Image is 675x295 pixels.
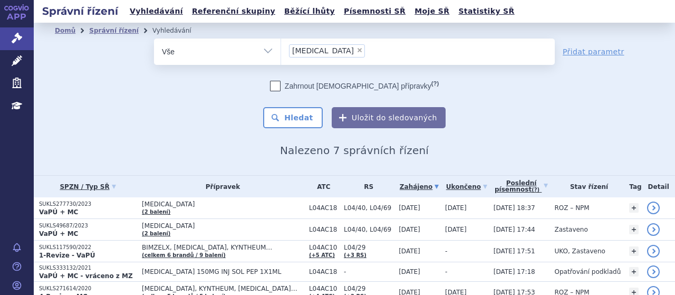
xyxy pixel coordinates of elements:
[549,176,624,197] th: Stav řízení
[624,176,642,197] th: Tag
[399,204,420,212] span: [DATE]
[89,27,139,34] a: Správní řízení
[39,264,137,272] p: SUKLS333132/2021
[39,285,137,292] p: SUKLS271614/2020
[642,176,675,197] th: Detail
[647,223,660,236] a: detail
[263,107,323,128] button: Hledat
[309,204,339,212] span: L04AC18
[629,203,639,213] a: +
[339,176,393,197] th: RS
[445,248,447,255] span: -
[399,248,420,255] span: [DATE]
[563,46,624,57] a: Přidat parametr
[142,244,304,251] span: BIMZELX, [MEDICAL_DATA], KYNTHEUM…
[142,268,304,275] span: [MEDICAL_DATA] 150MG INJ SOL PEP 1X1ML
[309,268,339,275] span: L04AC18
[39,230,78,237] strong: VaPÚ + MC
[494,248,535,255] span: [DATE] 17:51
[309,252,335,258] a: (+5 ATC)
[332,107,446,128] button: Uložit do sledovaných
[344,252,367,258] a: (+3 RS)
[280,144,429,157] span: Nalezeno 7 správních řízení
[39,272,133,280] strong: VaPÚ + MC - vráceno z MZ
[555,204,590,212] span: ROZ – NPM
[532,187,539,193] abbr: (?)
[399,268,420,275] span: [DATE]
[189,4,278,18] a: Referenční skupiny
[344,226,393,233] span: L04/40, L04/69
[152,23,205,39] li: Vyhledávání
[55,27,75,34] a: Domů
[309,244,339,251] span: L04AC10
[341,4,409,18] a: Písemnosti SŘ
[142,285,304,292] span: [MEDICAL_DATA], KYNTHEUM, [MEDICAL_DATA]…
[455,4,517,18] a: Statistiky SŘ
[39,244,137,251] p: SUKLS117590/2022
[647,265,660,278] a: detail
[142,222,304,230] span: [MEDICAL_DATA]
[309,285,339,292] span: L04AC10
[494,204,535,212] span: [DATE] 18:37
[555,268,621,275] span: Opatřování podkladů
[344,204,393,212] span: L04/40, L04/69
[39,222,137,230] p: SUKLS49687/2023
[142,231,170,236] a: (2 balení)
[344,244,393,251] span: L04/29
[34,4,127,18] h2: Správní řízení
[629,246,639,256] a: +
[399,226,420,233] span: [DATE]
[142,252,226,258] a: (celkem 6 brandů / 9 balení)
[431,80,439,87] abbr: (?)
[281,4,338,18] a: Běžící lhůty
[494,268,535,275] span: [DATE] 17:18
[39,252,95,259] strong: 1-Revize - VaPÚ
[344,285,393,292] span: L04/29
[39,179,137,194] a: SPZN / Typ SŘ
[445,226,467,233] span: [DATE]
[445,204,467,212] span: [DATE]
[555,226,588,233] span: Zastaveno
[399,179,440,194] a: Zahájeno
[127,4,186,18] a: Vyhledávání
[555,248,605,255] span: UKO, Zastaveno
[270,81,439,91] label: Zahrnout [DEMOGRAPHIC_DATA] přípravky
[629,225,639,234] a: +
[368,44,374,57] input: [MEDICAL_DATA]
[647,202,660,214] a: detail
[309,226,339,233] span: L04AC18
[39,208,78,216] strong: VaPÚ + MC
[647,245,660,258] a: detail
[304,176,339,197] th: ATC
[445,179,488,194] a: Ukončeno
[494,176,549,197] a: Poslednípísemnost(?)
[411,4,452,18] a: Moje SŘ
[356,47,363,53] span: ×
[494,226,535,233] span: [DATE] 17:44
[629,267,639,277] a: +
[445,268,447,275] span: -
[344,268,393,275] span: -
[137,176,304,197] th: Přípravek
[142,201,304,208] span: [MEDICAL_DATA]
[142,209,170,215] a: (2 balení)
[39,201,137,208] p: SUKLS277730/2023
[292,47,354,54] span: [MEDICAL_DATA]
